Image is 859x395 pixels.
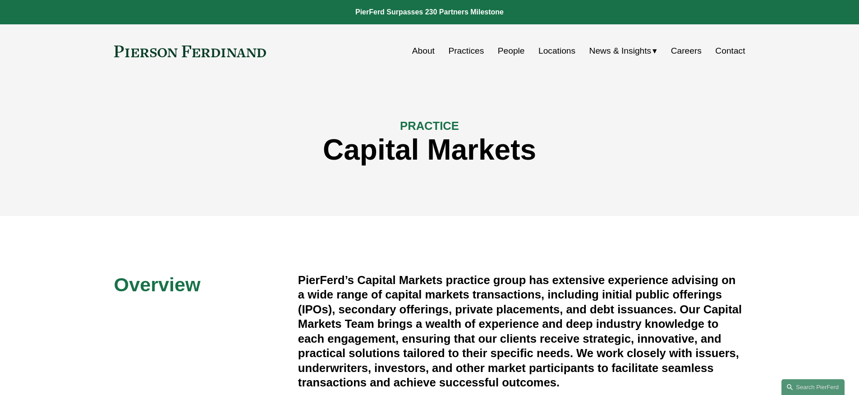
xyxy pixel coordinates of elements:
a: Locations [538,42,575,60]
a: People [498,42,525,60]
h1: Capital Markets [114,133,745,166]
span: PRACTICE [400,119,459,132]
a: Practices [448,42,484,60]
span: Overview [114,274,201,295]
a: folder dropdown [589,42,657,60]
a: Careers [671,42,702,60]
a: Contact [715,42,745,60]
a: About [412,42,435,60]
span: News & Insights [589,43,652,59]
h4: PierFerd’s Capital Markets practice group has extensive experience advising on a wide range of ca... [298,273,745,390]
a: Search this site [781,379,845,395]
